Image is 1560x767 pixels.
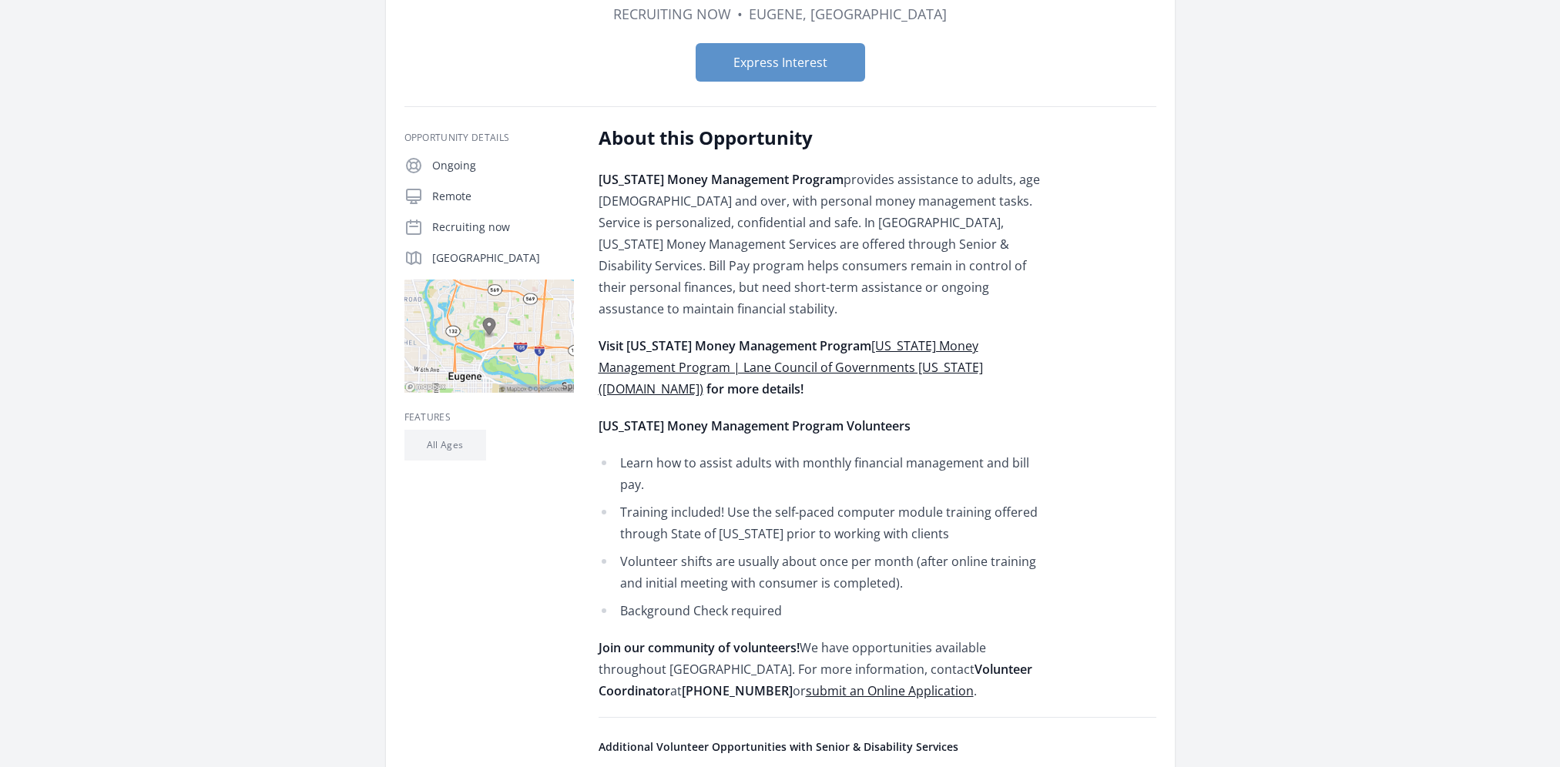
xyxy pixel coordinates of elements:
h4: Additional Volunteer Opportunities with Senior & Disability Services [599,739,1156,755]
strong: Join our community of volunteers! [599,639,800,656]
p: Remote [432,189,574,204]
img: Map [404,280,574,393]
p: provides assistance to adults, age [DEMOGRAPHIC_DATA] and over, with personal money management ta... [599,169,1049,320]
p: Ongoing [432,158,574,173]
dd: Eugene, [GEOGRAPHIC_DATA] [749,3,947,25]
button: Express Interest [696,43,865,82]
strong: for more details! [706,380,803,397]
li: Training included! Use the self-paced computer module training offered through State of [US_STATE... [599,501,1049,544]
h3: Features [404,411,574,424]
li: Background Check required [599,600,1049,621]
strong: [US_STATE] Money Management Program [599,171,844,188]
strong: [US_STATE] Money Management Program Volunteers [599,417,911,434]
p: [GEOGRAPHIC_DATA] [432,250,574,266]
a: [US_STATE] Money Management Program | Lane Council of Governments [US_STATE] ([DOMAIN_NAME]) [599,337,983,397]
div: • [737,3,743,25]
h3: Opportunity Details [404,132,574,144]
li: All Ages [404,430,486,461]
li: Learn how to assist adults with monthly financial management and bill pay. [599,452,1049,495]
p: Recruiting now [432,219,574,235]
a: submit an Online Application [806,682,974,699]
li: Volunteer shifts are usually about once per month (after online training and initial meeting with... [599,551,1049,594]
h2: About this Opportunity [599,126,1049,150]
strong: [PHONE_NUMBER] [682,682,793,699]
p: We have opportunities available throughout [GEOGRAPHIC_DATA]. For more information, contact at or . [599,637,1049,702]
strong: Visit [US_STATE] Money Management Program [599,337,871,354]
dd: Recruiting now [613,3,731,25]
